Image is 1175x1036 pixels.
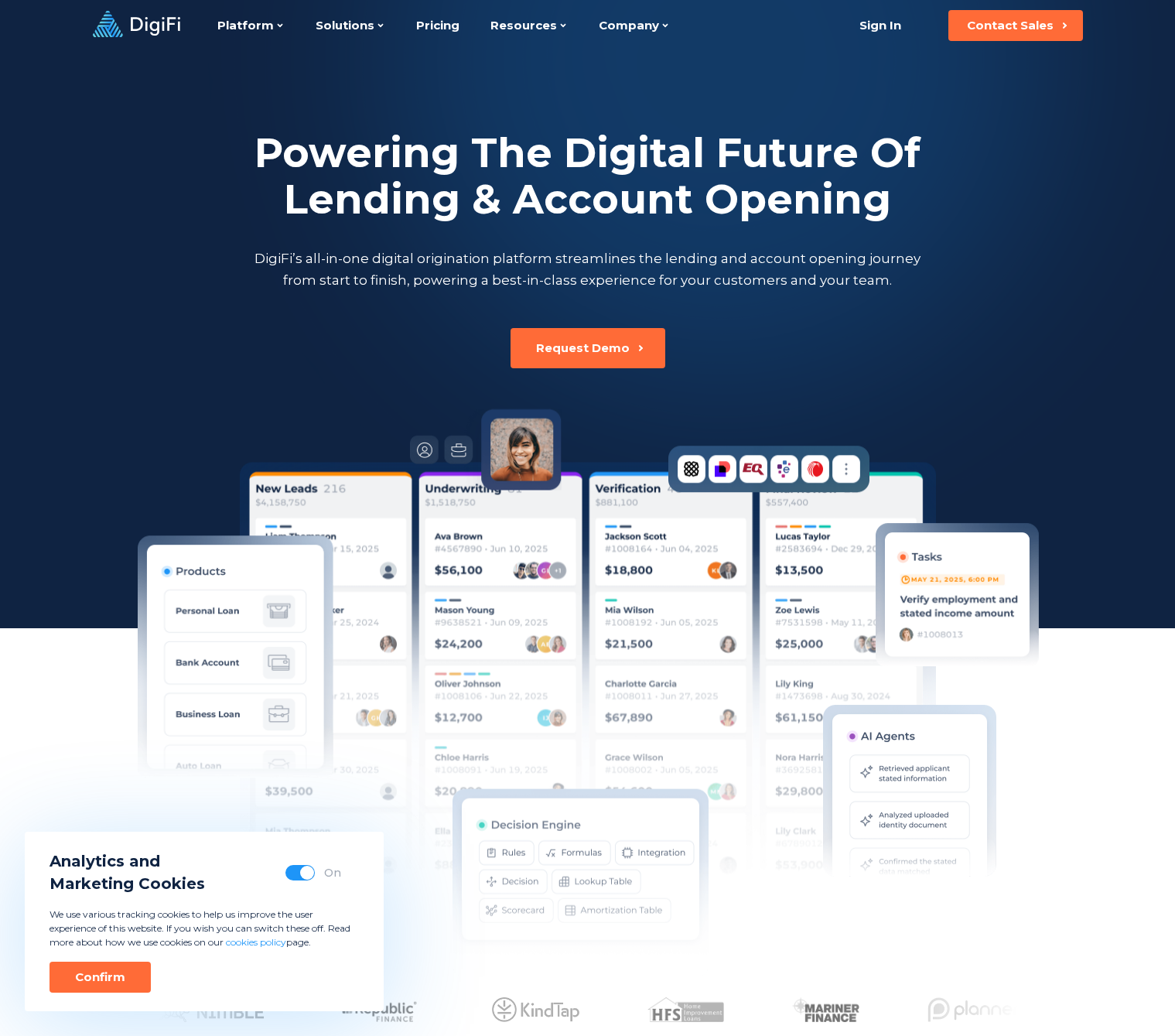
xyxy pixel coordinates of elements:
button: Confirm [50,962,151,993]
div: Confirm [75,969,125,985]
button: Request Demo [511,328,665,368]
img: Client Logo 3 [476,997,564,1022]
span: Analytics and [50,850,205,873]
button: Contact Sales [948,10,1083,41]
span: Marketing Cookies [50,873,205,895]
p: DigiFi’s all-in-one digital origination platform streamlines the lending and account opening jour... [251,248,924,291]
p: We use various tracking cookies to help us improve the user experience of this website. If you wi... [50,908,359,949]
img: Client Logo 2 [316,997,408,1022]
div: Request Demo [536,340,630,356]
img: Client Logo 5 [777,997,844,1022]
div: Contact Sales [967,18,1054,33]
h2: Powering The Digital Future Of Lending & Account Opening [251,130,924,223]
img: Cards list [240,462,936,903]
a: cookies policy [226,936,286,948]
img: Client Logo 6 [912,997,1013,1022]
img: Client Logo 4 [632,997,709,1022]
div: On [324,865,341,880]
a: Sign In [841,10,921,41]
